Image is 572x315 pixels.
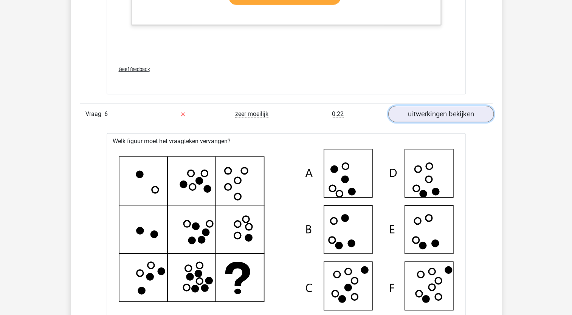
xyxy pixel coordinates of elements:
span: Vraag [85,110,104,119]
span: 0:22 [332,110,344,118]
span: 6 [104,110,108,117]
span: Geef feedback [119,66,150,72]
span: zeer moeilijk [235,110,268,118]
a: uitwerkingen bekijken [388,106,493,123]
